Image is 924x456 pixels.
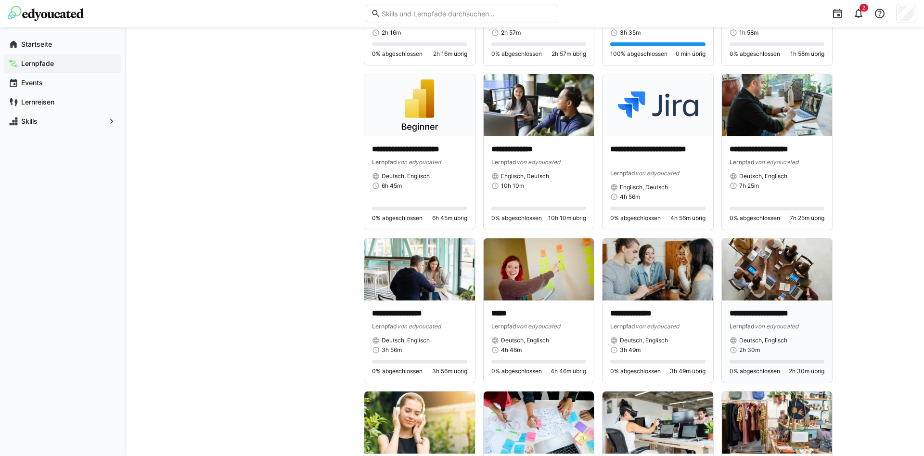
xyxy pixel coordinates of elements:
[635,323,679,330] span: von edyoucated
[789,367,824,375] span: 2h 30m übrig
[790,50,824,58] span: 1h 58m übrig
[364,74,475,136] img: image
[730,214,780,222] span: 0% abgeschlossen
[381,9,553,18] input: Skills und Lernpfade durchsuchen…
[382,337,430,344] span: Deutsch, Englisch
[790,214,824,222] span: 7h 25m übrig
[635,169,679,177] span: von edyoucated
[739,182,759,190] span: 7h 25m
[730,323,755,330] span: Lernpfad
[676,50,706,58] span: 0 min übrig
[491,214,542,222] span: 0% abgeschlossen
[432,214,467,222] span: 6h 45m übrig
[433,50,467,58] span: 2h 16m übrig
[603,74,713,136] img: image
[739,346,760,354] span: 2h 30m
[364,391,475,454] img: image
[670,214,706,222] span: 4h 56m übrig
[722,74,833,136] img: image
[603,238,713,300] img: image
[491,323,516,330] span: Lernpfad
[603,391,713,454] img: image
[739,29,758,37] span: 1h 58m
[484,391,594,454] img: image
[722,391,833,454] img: image
[548,214,586,222] span: 10h 10m übrig
[739,172,787,180] span: Deutsch, Englisch
[397,323,441,330] span: von edyoucated
[491,50,542,58] span: 0% abgeschlossen
[551,367,586,375] span: 4h 46m übrig
[501,29,521,37] span: 2h 57m
[620,193,640,201] span: 4h 56m
[610,169,635,177] span: Lernpfad
[372,214,423,222] span: 0% abgeschlossen
[610,214,661,222] span: 0% abgeschlossen
[516,323,560,330] span: von edyoucated
[372,367,423,375] span: 0% abgeschlossen
[730,367,780,375] span: 0% abgeschlossen
[620,183,668,191] span: Englisch, Deutsch
[364,238,475,300] img: image
[491,158,516,166] span: Lernpfad
[382,346,402,354] span: 3h 56m
[730,158,755,166] span: Lernpfad
[501,346,522,354] span: 4h 46m
[730,50,780,58] span: 0% abgeschlossen
[722,238,833,300] img: image
[755,323,798,330] span: von edyoucated
[670,367,706,375] span: 3h 49m übrig
[501,182,524,190] span: 10h 10m
[739,337,787,344] span: Deutsch, Englisch
[610,323,635,330] span: Lernpfad
[382,172,430,180] span: Deutsch, Englisch
[372,158,397,166] span: Lernpfad
[432,367,467,375] span: 3h 56m übrig
[397,158,441,166] span: von edyoucated
[484,74,594,136] img: image
[610,367,661,375] span: 0% abgeschlossen
[484,238,594,300] img: image
[516,158,560,166] span: von edyoucated
[382,29,401,37] span: 2h 16m
[755,158,798,166] span: von edyoucated
[491,367,542,375] span: 0% abgeschlossen
[620,346,641,354] span: 3h 49m
[501,337,549,344] span: Deutsch, Englisch
[552,50,586,58] span: 2h 57m übrig
[620,29,641,37] span: 3h 35m
[501,172,549,180] span: Englisch, Deutsch
[372,323,397,330] span: Lernpfad
[620,337,668,344] span: Deutsch, Englisch
[382,182,402,190] span: 6h 45m
[862,5,865,11] span: 2
[610,50,667,58] span: 100% abgeschlossen
[372,50,423,58] span: 0% abgeschlossen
